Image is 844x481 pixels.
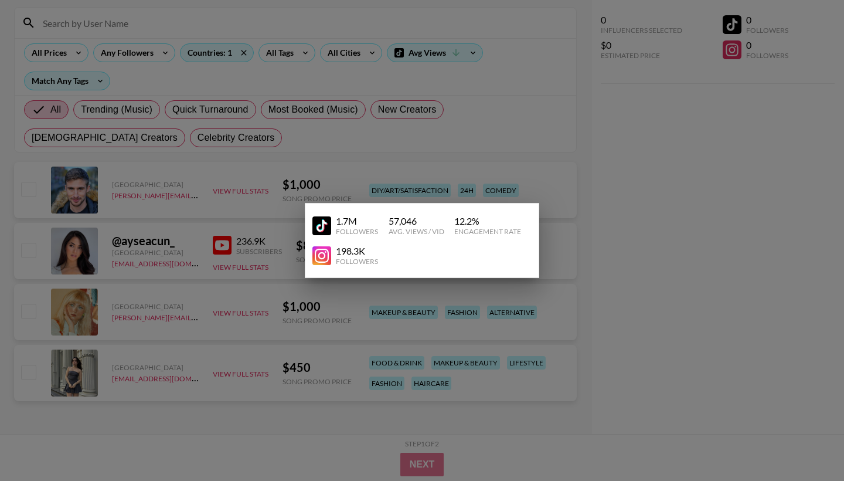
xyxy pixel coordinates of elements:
[336,215,378,227] div: 1.7M
[336,245,378,257] div: 198.3K
[336,257,378,266] div: Followers
[389,227,444,236] div: Avg. Views / Vid
[312,216,331,235] img: YouTube
[454,215,521,227] div: 12.2 %
[389,215,444,227] div: 57,046
[785,422,830,467] iframe: Drift Widget Chat Controller
[454,227,521,236] div: Engagement Rate
[336,227,378,236] div: Followers
[312,246,331,265] img: YouTube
